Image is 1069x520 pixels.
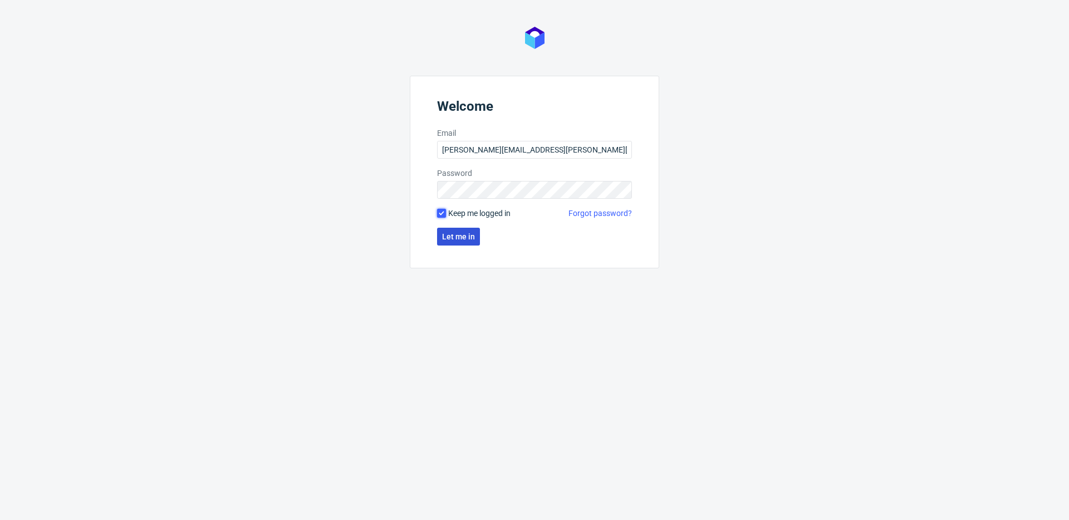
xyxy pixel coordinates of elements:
[442,233,475,241] span: Let me in
[448,208,511,219] span: Keep me logged in
[437,127,632,139] label: Email
[568,208,632,219] a: Forgot password?
[437,228,480,246] button: Let me in
[437,168,632,179] label: Password
[437,141,632,159] input: you@youremail.com
[437,99,632,119] header: Welcome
